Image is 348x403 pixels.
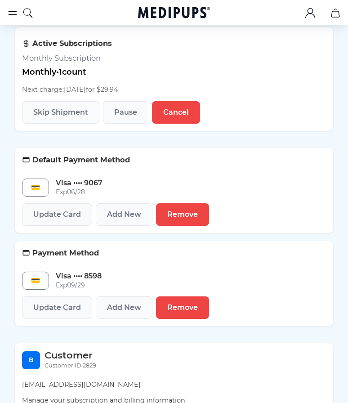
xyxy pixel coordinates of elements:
[7,8,18,18] button: burger-menu
[22,67,118,77] p: Monthly • 1 count
[325,2,346,24] button: cart
[22,54,118,63] h3: Monthly Subscription
[107,303,141,312] span: Add New
[167,303,198,312] span: Remove
[163,108,189,117] span: Cancel
[45,350,96,360] h2: Customer
[22,203,92,226] button: Update Card
[96,203,152,226] button: Add New
[96,296,152,319] button: Add New
[22,2,33,24] button: search
[22,380,326,390] p: [EMAIL_ADDRESS][DOMAIN_NAME]
[22,39,118,48] h3: Active Subscriptions
[152,101,200,124] button: Cancel
[107,210,141,219] span: Add New
[103,101,148,124] button: Pause
[45,361,96,370] p: Customer ID: 2829
[56,281,102,290] span: Exp 09 / 29
[22,179,49,197] div: 💳
[56,188,103,197] span: Exp 06 / 28
[22,101,99,124] button: Skip Shipment
[22,85,118,94] p: Next charge: [DATE] for $29.94
[114,108,137,117] span: Pause
[22,272,49,290] div: 💳
[156,296,209,319] button: Remove
[156,203,209,226] button: Remove
[56,271,102,281] span: Visa •••• 8598
[33,108,88,117] span: Skip Shipment
[33,210,81,219] span: Update Card
[167,210,198,219] span: Remove
[299,2,321,24] button: account
[138,6,210,21] a: Medipups
[22,248,326,258] h3: Payment Method
[56,178,103,188] span: Visa •••• 9067
[33,303,81,312] span: Update Card
[22,296,92,319] button: Update Card
[22,155,326,165] h3: Default Payment Method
